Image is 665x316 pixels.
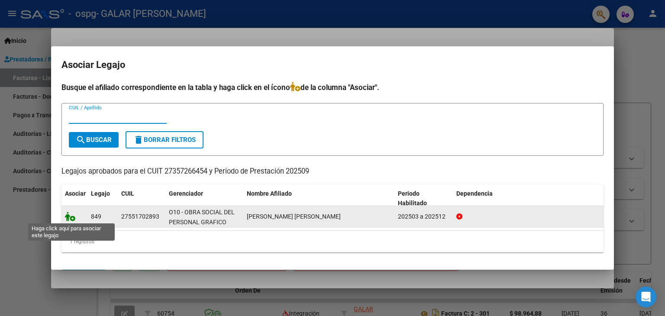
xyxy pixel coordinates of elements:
[65,190,86,197] span: Asociar
[453,184,604,213] datatable-header-cell: Dependencia
[398,190,427,207] span: Periodo Habilitado
[61,166,604,177] p: Legajos aprobados para el CUIT 27357266454 y Período de Prestación 202509
[636,287,656,307] div: Open Intercom Messenger
[69,132,119,148] button: Buscar
[118,184,165,213] datatable-header-cell: CUIL
[243,184,394,213] datatable-header-cell: Nombre Afiliado
[133,135,144,145] mat-icon: delete
[133,136,196,144] span: Borrar Filtros
[91,190,110,197] span: Legajo
[76,135,86,145] mat-icon: search
[91,213,101,220] span: 849
[61,231,604,252] div: 1 registros
[61,184,87,213] datatable-header-cell: Asociar
[456,190,493,197] span: Dependencia
[165,184,243,213] datatable-header-cell: Gerenciador
[87,184,118,213] datatable-header-cell: Legajo
[169,209,235,226] span: O10 - OBRA SOCIAL DEL PERSONAL GRAFICO
[247,213,341,220] span: CACERES VALLEJO IRINA LIZ
[121,190,134,197] span: CUIL
[76,136,112,144] span: Buscar
[394,184,453,213] datatable-header-cell: Periodo Habilitado
[61,82,604,93] h4: Busque el afiliado correspondiente en la tabla y haga click en el ícono de la columna "Asociar".
[61,57,604,73] h2: Asociar Legajo
[126,131,203,148] button: Borrar Filtros
[169,190,203,197] span: Gerenciador
[121,212,159,222] div: 27551702893
[398,212,449,222] div: 202503 a 202512
[247,190,292,197] span: Nombre Afiliado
